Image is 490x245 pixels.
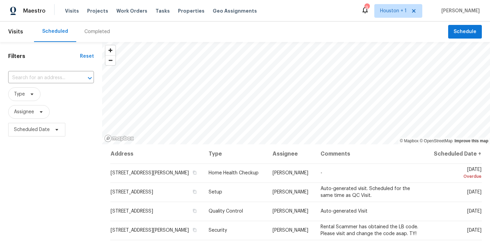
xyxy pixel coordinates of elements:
th: Scheduled Date ↑ [427,144,482,163]
a: Mapbox [400,139,419,143]
span: [PERSON_NAME] [273,171,308,175]
span: Rental Scammer has obtained the LB code. Please visit and change the code asap. TY! [321,225,418,236]
span: Setup [209,190,222,194]
span: [DATE] [467,190,481,194]
span: [PERSON_NAME] [273,190,308,194]
span: Assignee [14,109,34,115]
span: Geo Assignments [213,8,257,14]
span: Projects [87,8,108,14]
a: Mapbox homepage [104,134,134,142]
span: [STREET_ADDRESS] [111,209,153,214]
span: [DATE] [467,228,481,233]
span: Auto-generated Visit [321,209,367,214]
div: Scheduled [42,28,68,35]
th: Comments [315,144,427,163]
span: Security [209,228,227,233]
span: Quality Control [209,209,243,214]
button: Copy Address [192,227,198,233]
span: Schedule [454,28,476,36]
span: [PERSON_NAME] [439,8,480,14]
a: OpenStreetMap [420,139,453,143]
span: [STREET_ADDRESS][PERSON_NAME] [111,171,189,175]
button: Schedule [448,25,482,39]
span: Maestro [23,8,46,14]
span: Zoom out [105,56,115,65]
div: Reset [80,53,94,60]
span: Scheduled Date [14,126,50,133]
span: Tasks [156,9,170,13]
span: Work Orders [116,8,147,14]
th: Address [110,144,203,163]
span: Visits [65,8,79,14]
a: Improve this map [455,139,488,143]
button: Zoom in [105,45,115,55]
button: Open [85,73,95,83]
span: Auto-generated visit. Scheduled for the same time as QC Visit. [321,186,410,198]
span: Home Health Checkup [209,171,259,175]
span: [PERSON_NAME] [273,228,308,233]
div: Completed [84,28,110,35]
span: Properties [178,8,205,14]
span: [STREET_ADDRESS][PERSON_NAME] [111,228,189,233]
span: Visits [8,24,23,39]
span: [DATE] [467,209,481,214]
span: [STREET_ADDRESS] [111,190,153,194]
span: [PERSON_NAME] [273,209,308,214]
span: Houston + 1 [380,8,407,14]
span: [DATE] [432,167,481,180]
h1: Filters [8,53,80,60]
span: Type [14,91,25,98]
button: Copy Address [192,170,198,176]
input: Search for an address... [8,73,75,83]
th: Type [203,144,267,163]
span: - [321,171,322,175]
div: 9 [364,4,369,11]
button: Copy Address [192,189,198,195]
div: Overdue [432,173,481,180]
th: Assignee [267,144,315,163]
button: Zoom out [105,55,115,65]
button: Copy Address [192,208,198,214]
